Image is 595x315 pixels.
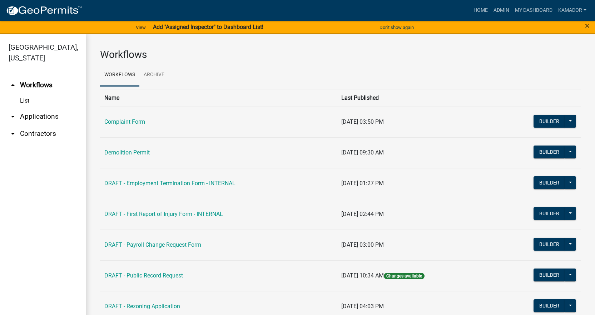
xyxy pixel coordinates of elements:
th: Name [100,89,337,107]
a: DRAFT - Public Record Request [104,272,183,279]
a: Complaint Form [104,118,145,125]
button: Builder [534,115,565,128]
button: Don't show again [377,21,417,33]
a: Demolition Permit [104,149,150,156]
a: Kamador [555,4,589,17]
a: Home [471,4,491,17]
a: My Dashboard [512,4,555,17]
span: Changes available [384,273,425,279]
a: Admin [491,4,512,17]
button: Builder [534,146,565,158]
button: Builder [534,269,565,281]
a: DRAFT - Rezoning Application [104,303,180,310]
span: [DATE] 01:27 PM [341,180,384,187]
a: DRAFT - Payroll Change Request Form [104,241,201,248]
button: Builder [534,176,565,189]
a: Workflows [100,64,139,87]
a: View [133,21,149,33]
i: arrow_drop_up [9,81,17,89]
button: Close [585,21,590,30]
span: [DATE] 09:30 AM [341,149,384,156]
span: [DATE] 02:44 PM [341,211,384,217]
h3: Workflows [100,49,581,61]
a: Archive [139,64,169,87]
a: DRAFT - Employment Termination Form - INTERNAL [104,180,235,187]
span: × [585,21,590,31]
span: [DATE] 04:03 PM [341,303,384,310]
button: Builder [534,299,565,312]
span: [DATE] 10:34 AM [341,272,384,279]
span: [DATE] 03:50 PM [341,118,384,125]
button: Builder [534,238,565,251]
a: DRAFT - First Report of Injury Form - INTERNAL [104,211,223,217]
i: arrow_drop_down [9,129,17,138]
th: Last Published [337,89,493,107]
span: [DATE] 03:00 PM [341,241,384,248]
button: Builder [534,207,565,220]
strong: Add "Assigned Inspector" to Dashboard List! [153,24,263,30]
i: arrow_drop_down [9,112,17,121]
